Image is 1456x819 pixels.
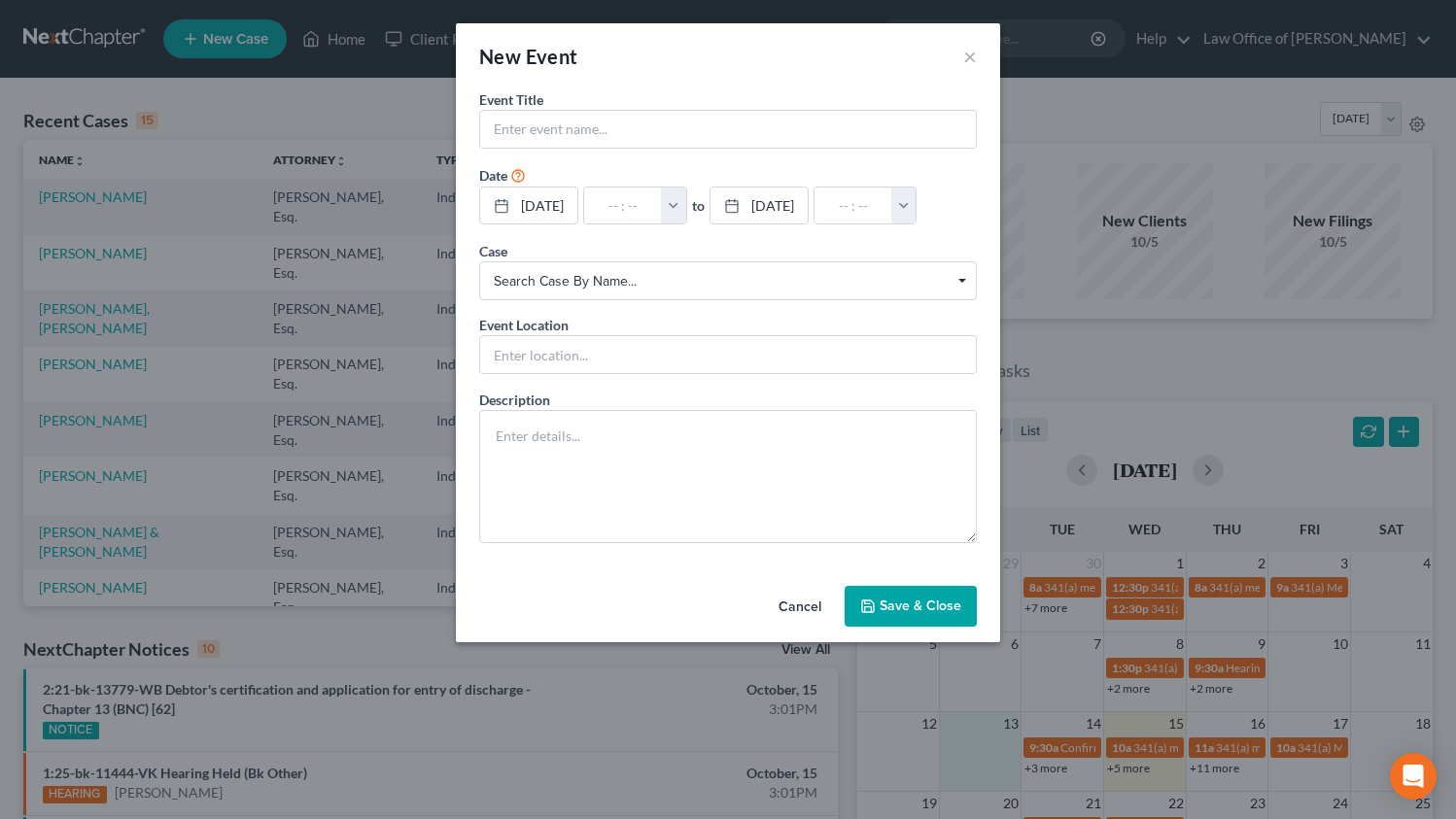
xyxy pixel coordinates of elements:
[480,188,577,224] a: [DATE]
[1390,753,1437,800] div: Open Intercom Messenger
[480,111,976,148] input: Enter event name...
[815,188,892,224] input: -- : --
[494,271,962,291] span: Search case by name...
[479,315,569,335] label: Event Location
[711,188,808,224] a: [DATE]
[584,188,662,224] input: -- : --
[963,45,977,68] button: ×
[479,165,507,186] label: Date
[479,390,550,410] label: Description
[692,195,705,216] label: to
[479,91,543,108] span: Event Title
[763,588,837,627] button: Cancel
[845,586,977,627] button: Save & Close
[480,336,976,373] input: Enter location...
[479,241,507,261] label: Case
[479,45,578,68] span: New Event
[479,261,977,300] span: Select box activate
